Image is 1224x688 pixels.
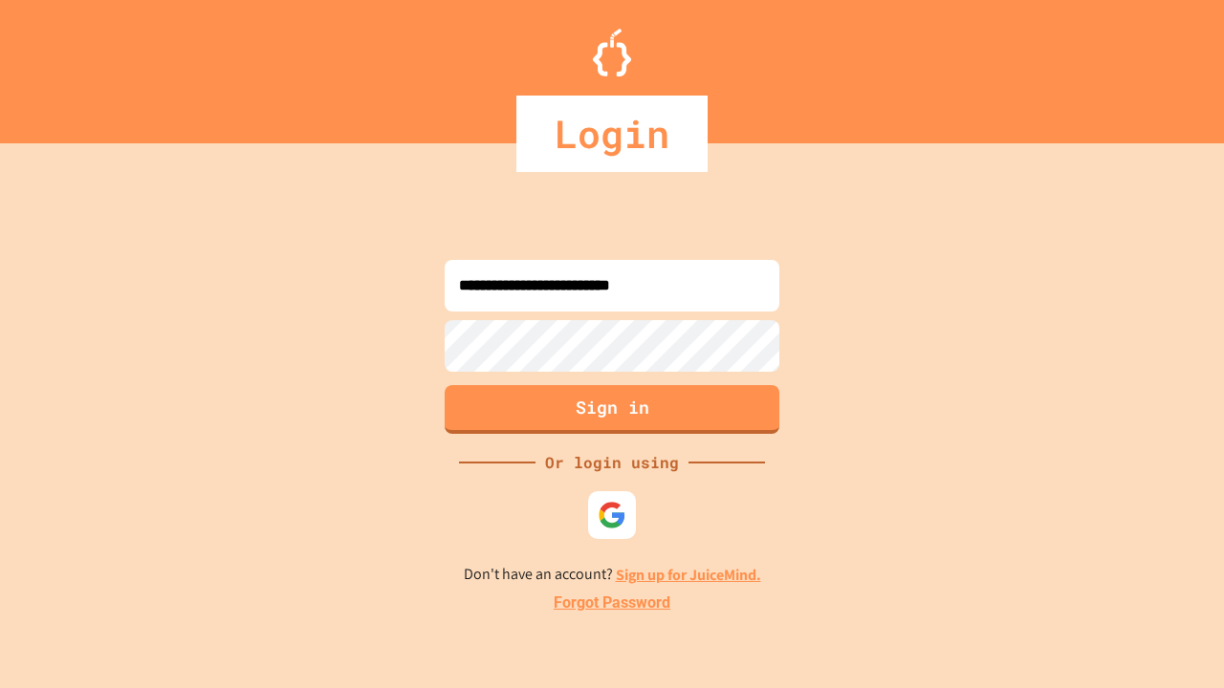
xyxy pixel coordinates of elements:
div: Or login using [535,451,688,474]
img: Logo.svg [593,29,631,76]
img: google-icon.svg [598,501,626,529]
div: Login [516,96,708,172]
a: Forgot Password [554,591,670,614]
a: Sign up for JuiceMind. [616,565,761,585]
p: Don't have an account? [464,563,761,587]
button: Sign in [445,385,779,434]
